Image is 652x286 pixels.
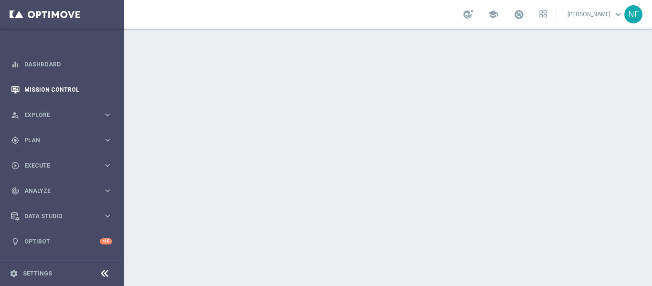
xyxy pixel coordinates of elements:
[11,111,103,119] div: Explore
[11,212,113,220] button: Data Studio keyboard_arrow_right
[103,212,112,221] i: keyboard_arrow_right
[11,136,20,145] i: gps_fixed
[11,161,103,170] div: Execute
[11,187,20,195] i: track_changes
[103,161,112,170] i: keyboard_arrow_right
[624,5,642,23] div: NF
[11,237,20,246] i: lightbulb
[24,138,103,143] span: Plan
[11,162,113,169] button: play_circle_outline Execute keyboard_arrow_right
[11,111,20,119] i: person_search
[567,7,624,21] a: [PERSON_NAME]keyboard_arrow_down
[11,187,103,195] div: Analyze
[24,77,112,102] a: Mission Control
[11,136,103,145] div: Plan
[11,111,113,119] button: person_search Explore keyboard_arrow_right
[11,187,113,195] button: track_changes Analyze keyboard_arrow_right
[24,188,103,194] span: Analyze
[11,229,112,254] div: Optibot
[11,137,113,144] button: gps_fixed Plan keyboard_arrow_right
[103,110,112,119] i: keyboard_arrow_right
[103,186,112,195] i: keyboard_arrow_right
[24,213,103,219] span: Data Studio
[24,112,103,118] span: Explore
[11,161,20,170] i: play_circle_outline
[11,238,113,245] button: lightbulb Optibot +10
[11,212,103,221] div: Data Studio
[11,86,113,94] button: Mission Control
[613,9,623,20] span: keyboard_arrow_down
[11,77,112,102] div: Mission Control
[100,238,112,244] div: +10
[23,271,52,276] a: Settings
[11,60,20,69] i: equalizer
[11,61,113,68] button: equalizer Dashboard
[10,269,18,278] i: settings
[24,229,100,254] a: Optibot
[24,52,112,77] a: Dashboard
[488,9,498,20] span: school
[11,52,112,77] div: Dashboard
[103,136,112,145] i: keyboard_arrow_right
[24,163,103,169] span: Execute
